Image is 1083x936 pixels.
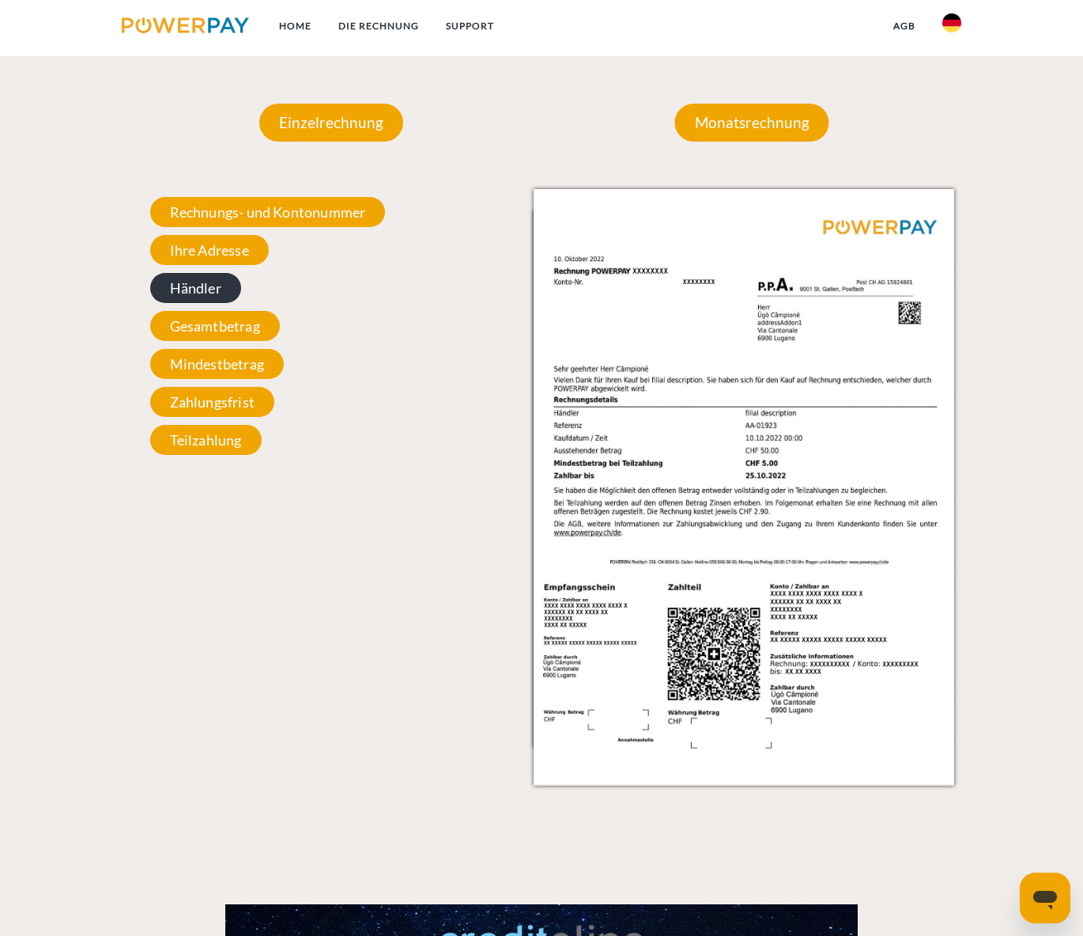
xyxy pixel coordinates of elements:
img: de [942,13,961,32]
img: single_invoice_powerpay_de.jpg [534,189,954,785]
p: Monatsrechnung [675,104,829,142]
span: Rechnungs- und Kontonummer [150,197,386,227]
a: SUPPORT [432,12,508,40]
span: Händler [150,273,241,303]
p: Einzelrechnung [259,104,403,142]
span: Zahlungsfrist [150,387,274,417]
span: Mindestbetrag [150,349,284,379]
img: logo-powerpay.svg [122,17,249,33]
a: DIE RECHNUNG [325,12,432,40]
span: Teilzahlung [150,425,262,455]
span: Ihre Adresse [150,235,269,265]
a: agb [880,12,929,40]
a: Home [266,12,325,40]
iframe: Schaltfläche zum Öffnen des Messaging-Fensters [1020,873,1070,923]
span: Gesamtbetrag [150,311,280,341]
